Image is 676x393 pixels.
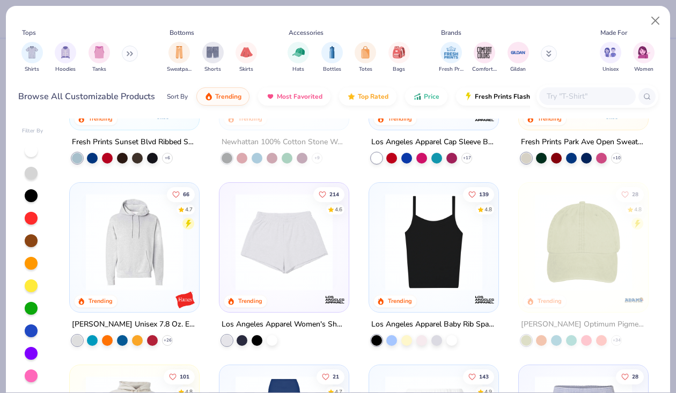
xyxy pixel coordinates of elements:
[393,46,405,58] img: Bags Image
[371,136,496,149] div: Los Angeles Apparel Cap Sleeve Baby Rib Crop Top
[202,42,224,73] div: filter for Shorts
[456,87,580,106] button: Fresh Prints Flash
[439,65,464,73] span: Fresh Prints
[165,155,170,161] span: + 6
[236,42,257,73] div: filter for Skirts
[167,42,192,73] div: filter for Sweatpants
[288,42,309,73] button: filter button
[388,42,410,73] div: filter for Bags
[602,65,619,73] span: Unisex
[292,46,305,58] img: Hats Image
[600,42,621,73] button: filter button
[21,42,43,73] button: filter button
[170,28,194,38] div: Bottoms
[55,42,76,73] div: filter for Hoodies
[484,205,492,213] div: 4.8
[439,42,464,73] button: filter button
[288,42,309,73] div: filter for Hats
[240,46,253,58] img: Skirts Image
[323,65,341,73] span: Bottles
[313,187,344,202] button: Like
[183,191,190,197] span: 66
[329,191,339,197] span: 214
[335,205,342,213] div: 4.6
[72,318,197,331] div: [PERSON_NAME] Unisex 7.8 Oz. Ecosmart 50/50 Pullover Hooded Sweatshirt
[359,46,371,58] img: Totes Image
[634,205,642,213] div: 4.8
[55,65,76,73] span: Hoodies
[388,42,410,73] button: filter button
[204,92,213,101] img: trending.gif
[222,318,347,331] div: Los Angeles Apparel Women's Shorts
[546,90,628,102] input: Try "T-Shirt"
[616,187,644,202] button: Like
[339,87,396,106] button: Top Rated
[633,42,655,73] div: filter for Women
[510,65,526,73] span: Gildan
[508,42,529,73] button: filter button
[80,194,188,291] img: fe3aba7b-4693-4b3e-ab95-a32d4261720b
[479,374,489,379] span: 143
[21,42,43,73] div: filter for Shirts
[521,136,646,149] div: Fresh Prints Park Ave Open Sweatpants
[645,11,666,31] button: Close
[258,87,330,106] button: Most Favorited
[405,87,447,106] button: Price
[266,92,275,101] img: most_fav.gif
[393,65,405,73] span: Bags
[171,113,194,120] span: Exclusive
[464,92,473,101] img: flash.gif
[424,92,439,101] span: Price
[22,127,43,135] div: Filter By
[22,28,36,38] div: Tops
[632,374,638,379] span: 28
[475,92,530,101] span: Fresh Prints Flash
[633,42,655,73] button: filter button
[358,92,388,101] span: Top Rated
[530,194,637,291] img: 5bced5f3-53ea-498b-b5f0-228ec5730a9c
[180,374,190,379] span: 101
[634,65,653,73] span: Women
[230,194,338,291] img: 0f9e37c5-2c60-4d00-8ff5-71159717a189
[604,46,616,58] img: Unisex Image
[439,42,464,73] div: filter for Fresh Prints
[347,92,356,101] img: TopRated.gif
[380,194,488,291] img: cbf11e79-2adf-4c6b-b19e-3da42613dd1b
[620,113,643,120] span: Exclusive
[443,45,459,61] img: Fresh Prints Image
[18,90,155,103] div: Browse All Customizable Products
[632,191,638,197] span: 28
[173,46,185,58] img: Sweatpants Image
[89,42,110,73] button: filter button
[292,65,304,73] span: Hats
[164,369,195,384] button: Like
[508,42,529,73] div: filter for Gildan
[359,65,372,73] span: Totes
[321,42,343,73] button: filter button
[441,28,461,38] div: Brands
[314,155,320,161] span: + 9
[355,42,376,73] div: filter for Totes
[472,65,497,73] span: Comfort Colors
[93,46,105,58] img: Tanks Image
[600,42,621,73] div: filter for Unisex
[289,28,324,38] div: Accessories
[324,289,346,310] img: Los Angeles Apparel logo
[167,65,192,73] span: Sweatpants
[167,42,192,73] button: filter button
[25,65,39,73] span: Shirts
[333,374,339,379] span: 21
[474,289,495,310] img: Los Angeles Apparel logo
[26,46,38,58] img: Shirts Image
[371,318,496,331] div: Los Angeles Apparel Baby Rib Spaghetti Tank
[72,136,197,149] div: Fresh Prints Sunset Blvd Ribbed Scoop Tank Top
[463,187,494,202] button: Like
[321,42,343,73] div: filter for Bottles
[463,369,494,384] button: Like
[207,46,219,58] img: Shorts Image
[612,337,620,344] span: + 34
[479,191,489,197] span: 139
[277,92,322,101] span: Most Favorited
[355,42,376,73] button: filter button
[317,369,344,384] button: Like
